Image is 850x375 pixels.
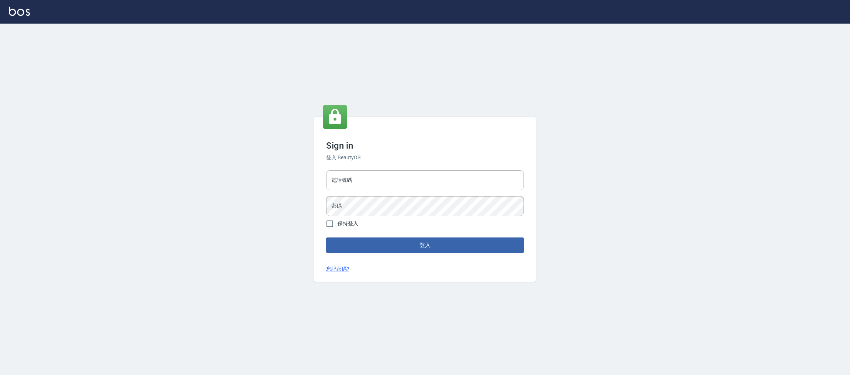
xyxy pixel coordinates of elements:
[326,140,524,151] h3: Sign in
[338,220,358,228] span: 保持登入
[326,237,524,253] button: 登入
[9,7,30,16] img: Logo
[326,265,349,273] a: 忘記密碼?
[326,154,524,162] h6: 登入 BeautyOS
